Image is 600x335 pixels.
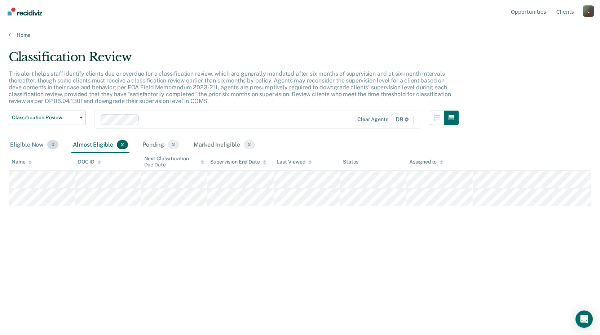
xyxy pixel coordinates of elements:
div: Clear agents [357,116,388,122]
div: Assigned to [409,159,443,165]
div: Marked Ineligible2 [192,137,256,153]
span: 0 [47,140,58,149]
div: Next Classification Due Date [144,156,205,168]
p: This alert helps staff identify clients due or overdue for a classification review, which are gen... [9,70,451,105]
span: 3 [168,140,179,149]
div: Supervision End Date [210,159,266,165]
span: Classification Review [12,115,77,121]
div: DOC ID [78,159,101,165]
span: 2 [117,140,128,149]
div: Last Viewed [277,159,312,165]
div: Open Intercom Messenger [575,311,593,328]
div: L [583,5,594,17]
div: Status [343,159,358,165]
div: Name [12,159,32,165]
span: D8 [391,114,414,125]
span: 2 [244,140,255,149]
div: Eligible Now0 [9,137,60,153]
div: Almost Eligible2 [71,137,129,153]
img: Recidiviz [8,8,42,15]
div: Pending3 [141,137,181,153]
button: Classification Review [9,111,86,125]
button: Profile dropdown button [583,5,594,17]
div: Classification Review [9,50,459,70]
a: Home [9,32,591,38]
